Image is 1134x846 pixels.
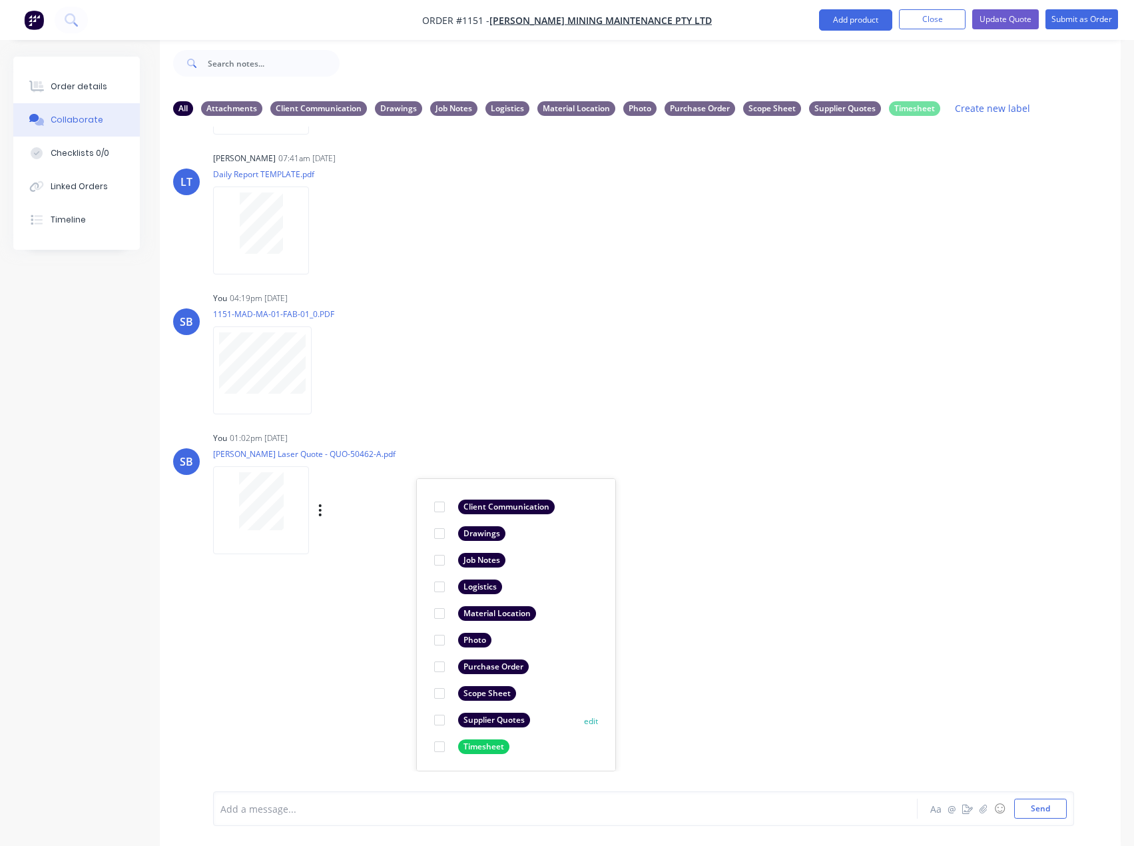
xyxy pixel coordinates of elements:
[458,526,505,541] div: Drawings
[375,101,422,116] div: Drawings
[1045,9,1118,29] button: Submit as Order
[213,153,276,165] div: [PERSON_NAME]
[485,101,529,116] div: Logistics
[665,101,735,116] div: Purchase Order
[51,81,107,93] div: Order details
[278,153,336,165] div: 07:41am [DATE]
[173,101,193,116] div: All
[1014,799,1067,819] button: Send
[458,580,502,594] div: Logistics
[458,739,509,754] div: Timesheet
[51,147,109,159] div: Checklists 0/0
[489,14,712,27] a: [PERSON_NAME] Mining Maintenance Pty Ltd
[819,9,892,31] button: Add product
[944,801,960,817] button: @
[928,801,944,817] button: Aa
[51,181,108,193] div: Linked Orders
[213,432,227,444] div: You
[230,292,288,304] div: 04:19pm [DATE]
[13,70,140,103] button: Order details
[623,101,657,116] div: Photo
[51,214,86,226] div: Timeline
[13,103,140,137] button: Collaborate
[458,606,536,621] div: Material Location
[537,101,615,116] div: Material Location
[948,99,1037,117] button: Create new label
[458,500,555,514] div: Client Communication
[743,101,801,116] div: Scope Sheet
[201,101,262,116] div: Attachments
[972,9,1039,29] button: Update Quote
[213,292,227,304] div: You
[230,432,288,444] div: 01:02pm [DATE]
[51,114,103,126] div: Collaborate
[213,308,334,320] p: 1151-MAD-MA-01-FAB-01_0.PDF
[430,101,477,116] div: Job Notes
[13,170,140,203] button: Linked Orders
[458,713,530,727] div: Supplier Quotes
[422,14,489,27] span: Order #1151 -
[458,553,505,568] div: Job Notes
[270,101,367,116] div: Client Communication
[180,314,193,330] div: SB
[180,174,192,190] div: LT
[458,633,491,647] div: Photo
[180,454,193,470] div: SB
[899,9,966,29] button: Close
[213,448,457,460] p: [PERSON_NAME] Laser Quote - QUO-50462-A.pdf
[13,203,140,236] button: Timeline
[208,50,340,77] input: Search notes...
[889,101,940,116] div: Timesheet
[809,101,881,116] div: Supplier Quotes
[458,659,529,674] div: Purchase Order
[213,169,322,180] p: Daily Report TEMPLATE.pdf
[992,801,1007,817] button: ☺
[13,137,140,170] button: Checklists 0/0
[24,10,44,30] img: Factory
[458,686,516,701] div: Scope Sheet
